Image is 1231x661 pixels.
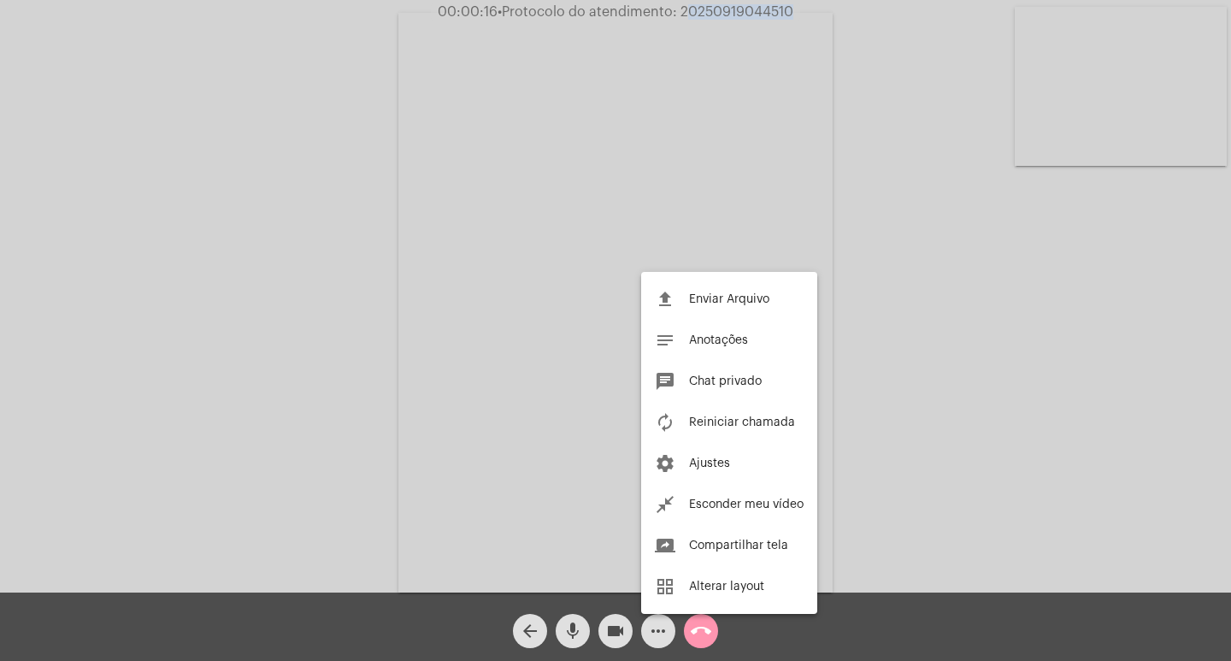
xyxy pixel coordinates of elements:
span: Chat privado [689,375,762,387]
span: Esconder meu vídeo [689,499,804,511]
span: Reiniciar chamada [689,416,795,428]
span: Compartilhar tela [689,540,788,552]
mat-icon: screen_share [655,535,675,556]
mat-icon: settings [655,453,675,474]
mat-icon: close_fullscreen [655,494,675,515]
span: Enviar Arquivo [689,293,769,305]
span: Ajustes [689,457,730,469]
mat-icon: file_upload [655,289,675,310]
mat-icon: chat [655,371,675,392]
mat-icon: grid_view [655,576,675,597]
mat-icon: autorenew [655,412,675,433]
mat-icon: notes [655,330,675,351]
span: Alterar layout [689,581,764,593]
span: Anotações [689,334,748,346]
